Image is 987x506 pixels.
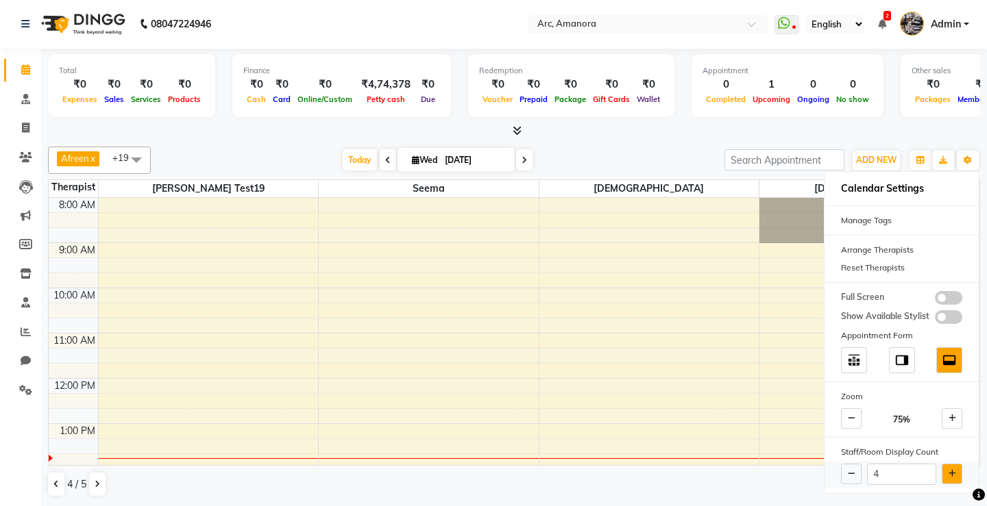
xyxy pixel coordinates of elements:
div: 9:00 AM [56,243,98,257]
span: Products [164,94,204,104]
span: Gift Cards [589,94,633,104]
img: dock_bottom.svg [942,353,957,368]
span: 4 / 5 [67,477,86,492]
div: Total [59,65,204,77]
input: Search Appointment [724,149,844,170]
span: Ongoing [794,94,833,104]
span: [DEMOGRAPHIC_DATA] [759,180,979,197]
button: ADD NEW [853,151,900,170]
span: 2 [884,11,891,21]
div: Appointment Form [825,327,979,344]
input: 2025-10-01 [441,150,509,170]
div: ₹0 [269,77,294,92]
span: 75% [893,414,910,426]
span: [DEMOGRAPHIC_DATA] [539,180,759,197]
span: Voucher [479,94,516,104]
span: Sales [101,94,127,104]
span: Wallet [633,94,663,104]
span: Cash [243,94,269,104]
div: 0 [794,77,833,92]
div: ₹0 [294,77,356,92]
div: 11:00 AM [51,333,98,348]
div: ₹0 [243,77,269,92]
div: 10:00 AM [51,288,98,303]
span: Online/Custom [294,94,356,104]
span: Card [269,94,294,104]
span: +19 [112,152,139,163]
div: 1 [749,77,794,92]
span: Due [417,94,439,104]
span: Services [127,94,164,104]
span: Today [343,149,377,170]
div: ₹0 [101,77,127,92]
span: Wed [409,155,441,165]
div: Arrange Therapists [825,241,979,259]
div: ₹0 [589,77,633,92]
div: ₹0 [127,77,164,92]
div: ₹0 [912,77,954,92]
div: Reset Therapists [825,259,979,277]
span: Expenses [59,94,101,104]
div: Therapist [49,180,98,194]
img: logo [35,5,129,43]
div: 12:00 PM [51,379,98,393]
div: 0 [833,77,873,92]
div: ₹0 [59,77,101,92]
span: Afreen [61,153,89,164]
div: Appointment [703,65,873,77]
div: ₹0 [164,77,204,92]
b: 08047224946 [151,5,211,43]
div: ₹4,74,378 [356,77,416,92]
span: Completed [703,94,749,104]
div: Redemption [479,65,663,77]
div: ₹0 [551,77,589,92]
div: ₹0 [479,77,516,92]
img: dock_right.svg [894,353,910,368]
span: Upcoming [749,94,794,104]
div: 0 [703,77,749,92]
span: Package [551,94,589,104]
img: Admin [900,12,924,36]
a: x [89,153,95,164]
div: Manage Tags [825,212,979,229]
span: Packages [912,94,954,104]
span: [PERSON_NAME] Test19 [99,180,319,197]
span: ADD NEW [856,155,897,165]
div: Finance [243,65,440,77]
span: No show [833,94,873,104]
span: Full Screen [841,291,884,305]
div: ₹0 [516,77,551,92]
h6: Calendar Settings [825,177,979,200]
div: Zoom [825,388,979,405]
div: ₹0 [416,77,440,92]
span: Seema [319,180,539,197]
div: ₹0 [633,77,663,92]
span: Prepaid [516,94,551,104]
a: 2 [878,18,886,30]
div: 8:00 AM [56,198,98,212]
div: 1:00 PM [57,424,98,438]
span: Show Available Stylist [841,310,929,324]
div: Staff/Room Display Count [825,443,979,461]
span: Admin [931,17,961,31]
span: Petty cash [363,94,409,104]
img: table_move_above.svg [846,353,862,368]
